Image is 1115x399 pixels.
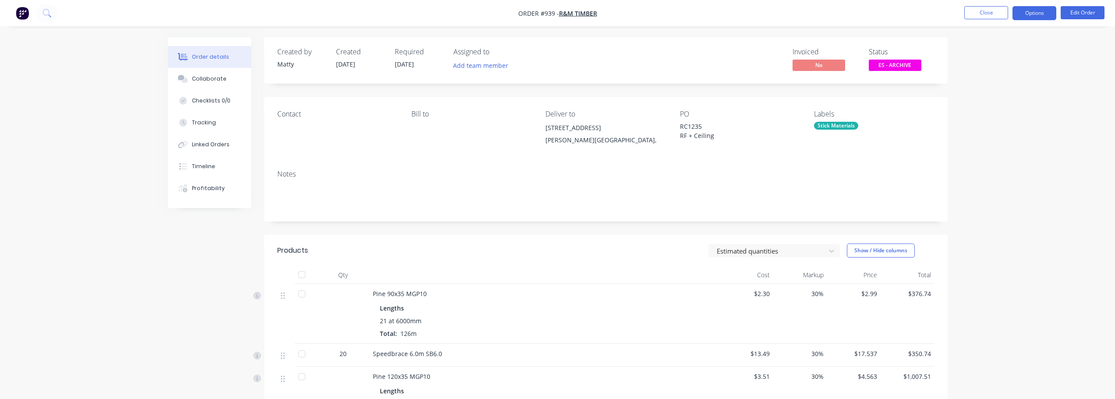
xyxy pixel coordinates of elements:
div: Labels [814,110,934,118]
div: Stick Materials [814,122,858,130]
span: 30% [777,372,824,381]
div: [PERSON_NAME][GEOGRAPHIC_DATA], [545,134,665,146]
div: Markup [773,266,827,284]
div: Products [277,245,308,256]
div: Matty [277,60,326,69]
div: Created by [277,48,326,56]
div: Linked Orders [192,141,230,148]
div: [STREET_ADDRESS] [545,122,665,134]
span: 30% [777,289,824,298]
button: Timeline [168,155,251,177]
button: Tracking [168,112,251,134]
a: R&M Timber [559,9,597,18]
button: ES - ARCHIVE [869,60,921,73]
span: $2.30 [723,289,770,298]
span: $17.537 [831,349,878,358]
span: Pine 90x35 MGP10 [373,290,427,298]
div: Collaborate [192,75,227,83]
button: Order details [168,46,251,68]
div: Qty [317,266,369,284]
div: Assigned to [453,48,541,56]
button: Close [964,6,1008,19]
span: Lengths [380,304,404,313]
div: Order details [192,53,229,61]
span: Pine 120x35 MGP10 [373,372,430,381]
span: 21 at 6000mm [380,316,421,325]
span: Total: [380,329,397,338]
div: Total [881,266,934,284]
button: Checklists 0/0 [168,90,251,112]
div: Tracking [192,119,216,127]
span: $350.74 [884,349,931,358]
span: Speedbrace 6.0m SB6.0 [373,350,442,358]
button: Show / Hide columns [847,244,915,258]
span: [DATE] [395,60,414,68]
span: $3.51 [723,372,770,381]
span: $376.74 [884,289,931,298]
div: Required [395,48,443,56]
span: 30% [777,349,824,358]
div: Contact [277,110,397,118]
span: Lengths [380,386,404,395]
div: Status [869,48,934,56]
button: Linked Orders [168,134,251,155]
img: Factory [16,7,29,20]
button: Profitability [168,177,251,199]
div: Price [827,266,881,284]
div: Bill to [411,110,531,118]
span: Order #939 - [518,9,559,18]
div: Checklists 0/0 [192,97,230,105]
button: Add team member [448,60,513,71]
div: RC1235 RF + Ceiling [680,122,789,140]
button: Options [1012,6,1056,20]
div: Created [336,48,384,56]
span: 20 [340,349,347,358]
div: Notes [277,170,934,178]
span: 126m [397,329,420,338]
div: PO [680,110,800,118]
div: [STREET_ADDRESS][PERSON_NAME][GEOGRAPHIC_DATA], [545,122,665,150]
span: $13.49 [723,349,770,358]
span: $1,007.51 [884,372,931,381]
button: Edit Order [1061,6,1104,19]
button: Add team member [453,60,513,71]
span: ES - ARCHIVE [869,60,921,71]
span: No [793,60,845,71]
button: Collaborate [168,68,251,90]
div: Deliver to [545,110,665,118]
div: Invoiced [793,48,858,56]
span: $2.99 [831,289,878,298]
span: [DATE] [336,60,355,68]
span: $4.563 [831,372,878,381]
div: Timeline [192,162,215,170]
div: Profitability [192,184,225,192]
div: Cost [720,266,774,284]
